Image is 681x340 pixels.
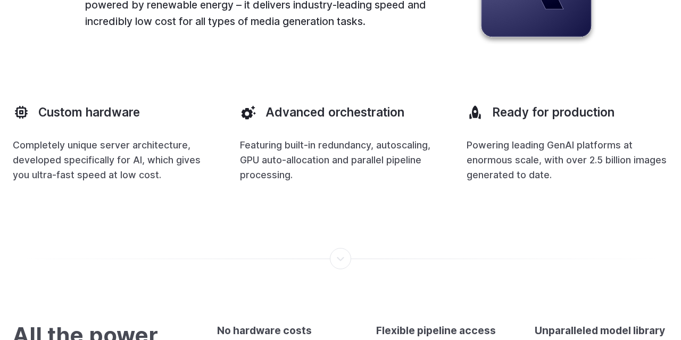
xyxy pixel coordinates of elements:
[535,322,668,339] h4: Unparalleled model library
[492,104,614,121] h3: Ready for production
[467,138,668,183] p: Powering leading GenAI platforms at enormous scale, with over 2.5 billion images generated to date.
[265,104,404,121] h3: Advanced orchestration
[13,138,214,183] p: Completely unique server architecture, developed specifically for AI, which gives you ultra-fast ...
[38,104,140,121] h3: Custom hardware
[217,322,351,339] h4: No hardware costs
[376,322,510,339] h4: Flexible pipeline access
[240,138,442,183] p: Featuring built-in redundancy, autoscaling, GPU auto-allocation and parallel pipeline processing.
